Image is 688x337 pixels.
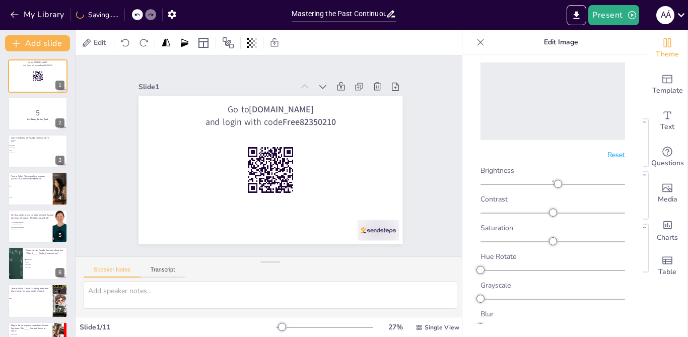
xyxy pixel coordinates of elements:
[8,172,67,205] div: https://cdn.sendsteps.com/images/logo/sendsteps_logo_white.pnghttps://cdn.sendsteps.com/images/lo...
[155,56,309,98] div: Slide 1
[647,248,687,284] div: Add a table
[660,121,674,132] span: Text
[567,5,586,25] button: Export to PowerPoint
[55,306,64,315] div: 7
[10,310,52,311] span: False
[26,264,54,265] span: am walking
[10,152,37,153] span: I have eaten
[11,287,50,293] p: True or False: "I wasn’t studying when the phone rang." es una oración negativa.
[5,35,70,51] button: Add slide
[425,323,459,331] span: Single View
[10,298,52,299] span: True
[10,197,52,198] span: False
[92,38,108,47] span: Edit
[10,147,37,148] span: I am eating
[652,85,683,96] span: Template
[84,266,141,278] button: Speaker Notes
[480,252,625,261] div: Hue Rotate
[8,284,67,317] div: 7
[657,232,678,243] span: Charts
[658,194,677,205] span: Media
[222,37,234,49] span: Position
[195,35,212,51] div: Layout
[11,107,64,118] p: 5
[8,247,67,280] div: https://cdn.sendsteps.com/images/logo/sendsteps_logo_white.pnghttps://cdn.sendsteps.com/images/lo...
[480,309,625,319] div: Blur
[26,261,54,262] span: walked
[55,231,64,240] div: 5
[651,158,684,169] span: Questions
[55,81,64,90] div: 1
[647,103,687,139] div: Add text boxes
[480,194,625,204] div: Contrast
[76,10,118,20] div: Saving......
[80,322,277,332] div: Slide 1 / 11
[11,137,50,142] p: Cuál es la forma de Pasado Continuo de: "I eat"?
[647,139,687,175] div: Get real-time input from your audience
[11,64,64,67] p: and login with code
[26,266,54,267] span: has walked
[160,92,395,154] p: and login with code
[13,229,40,230] span: He has played basketball.
[480,223,625,233] div: Saturation
[588,5,639,25] button: Present
[13,224,40,225] span: He played basketball.
[647,66,687,103] div: Add ready made slides
[383,322,407,332] div: 27 %
[656,49,679,60] span: Theme
[163,80,398,142] p: Go to
[55,193,64,203] div: 4
[55,118,64,127] div: 2
[11,214,53,219] p: Une la oración con su correcta forma de Pasado Continuo afirmativo: "He (play) basketball."
[658,266,676,278] span: Table
[11,324,50,332] p: Elige la forma negativa correcta en Pasado Continuo: "We _____ (not eat) lunch at noon."
[8,97,67,130] div: https://cdn.sendsteps.com/images/logo/sendsteps_logo_white.pnghttps://cdn.sendsteps.com/images/lo...
[10,145,37,146] span: I was eating
[10,185,52,186] span: True
[27,118,48,120] strong: Get Ready for the Quiz!
[8,134,67,168] div: https://cdn.sendsteps.com/images/logo/sendsteps_logo_white.pnghttps://cdn.sendsteps.com/images/lo...
[8,7,68,23] button: My Library
[13,227,40,228] span: He was playing basketball.
[292,7,386,21] input: Insert title
[33,61,47,64] strong: [DOMAIN_NAME]
[10,150,37,151] span: I ate
[480,166,625,175] div: Brightness
[8,210,67,243] div: https://cdn.sendsteps.com/images/logo/sendsteps_logo_white.pnghttps://cdn.sendsteps.com/images/lo...
[8,59,67,93] div: https://cdn.sendsteps.com/images/logo/sendsteps_logo_white.pnghttps://cdn.sendsteps.com/images/lo...
[647,212,687,248] div: Add charts and graphs
[656,5,674,25] button: A Á
[141,266,185,278] button: Transcript
[647,175,687,212] div: Add images, graphics, shapes or video
[55,156,64,165] div: 3
[11,334,39,335] span: wasn't eating
[258,100,323,125] strong: [DOMAIN_NAME]
[26,259,54,260] span: was walking
[26,249,64,254] p: Completa con Pasado Continuo afirmativo: "When I _____ (walk), it was raining."
[647,30,687,66] div: Change the overall theme
[11,61,64,64] p: Go to
[489,30,633,54] p: Edit Image
[607,150,625,160] span: Reset
[288,119,342,142] strong: Free82350210
[656,6,674,24] div: A Á
[13,222,40,223] span: He is playing basketball.
[480,281,625,290] div: Grayscale
[55,268,64,277] div: 6
[11,175,50,180] p: True or False: "She was playing soccer [DATE]." es una oración afirmativa.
